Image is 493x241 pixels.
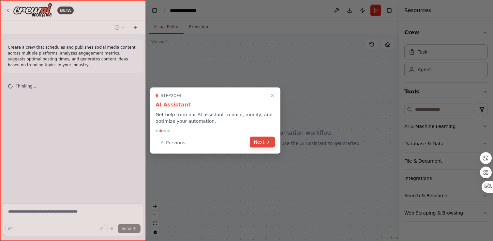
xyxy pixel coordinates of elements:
button: Next [250,137,275,148]
p: Get help from our AI assistant to build, modify, and optimize your automation. [156,111,275,124]
span: Step 2 of 4 [161,93,182,98]
button: Hide left sidebar [150,6,159,15]
button: Close walkthrough [268,92,276,100]
h3: AI Assistant [156,101,275,109]
button: Previous [156,137,189,148]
